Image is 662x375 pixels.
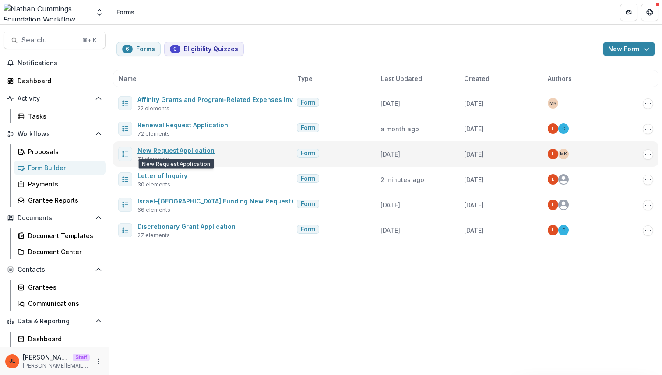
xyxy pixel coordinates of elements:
[464,227,484,234] span: [DATE]
[137,130,170,138] span: 72 elements
[137,105,169,112] span: 22 elements
[23,362,90,370] p: [PERSON_NAME][EMAIL_ADDRESS][DOMAIN_NAME]
[464,125,484,133] span: [DATE]
[380,201,400,209] span: [DATE]
[137,197,327,205] a: Israel-[GEOGRAPHIC_DATA] Funding New Request Application
[28,334,99,343] div: Dashboard
[28,299,99,308] div: Communications
[552,228,554,232] div: Lucy
[14,161,106,175] a: Form Builder
[643,225,653,236] button: Options
[14,245,106,259] a: Document Center
[380,151,400,158] span: [DATE]
[137,96,334,103] a: Affinity Grants and Program-Related Expenses Invoice Request
[14,228,106,243] a: Document Templates
[116,42,161,56] button: Forms
[552,203,554,207] div: Lucy
[381,74,422,83] span: Last Updated
[301,124,315,132] span: Form
[28,112,99,121] div: Tasks
[301,175,315,182] span: Form
[137,223,236,230] a: Discretionary Grant Application
[620,4,637,21] button: Partners
[14,296,106,311] a: Communications
[562,126,565,131] div: Chindaly
[93,4,106,21] button: Open entity switcher
[9,358,15,364] div: Jeanne Locker
[14,332,106,346] a: Dashboard
[164,42,244,56] button: Eligibility Quizzes
[14,144,106,159] a: Proposals
[301,226,315,233] span: Form
[464,176,484,183] span: [DATE]
[558,200,569,210] svg: avatar
[380,176,424,183] span: 2 minutes ago
[380,125,419,133] span: a month ago
[137,155,169,163] span: 71 elements
[4,32,106,49] button: Search...
[119,74,137,83] span: Name
[18,60,102,67] span: Notifications
[548,74,572,83] span: Authors
[28,179,99,189] div: Payments
[137,181,170,189] span: 30 elements
[643,98,653,109] button: Options
[28,147,99,156] div: Proposals
[4,211,106,225] button: Open Documents
[28,283,99,292] div: Grantees
[603,42,655,56] button: New Form
[552,152,554,156] div: Lucy
[4,74,106,88] a: Dashboard
[81,35,98,45] div: ⌘ + K
[301,150,315,157] span: Form
[18,266,92,273] span: Contacts
[93,356,104,367] button: More
[137,121,228,129] a: Renewal Request Application
[113,6,138,18] nav: breadcrumb
[137,206,170,214] span: 66 elements
[464,151,484,158] span: [DATE]
[18,130,92,138] span: Workflows
[4,263,106,277] button: Open Contacts
[126,46,129,52] span: 6
[552,126,554,131] div: Lucy
[464,100,484,107] span: [DATE]
[643,149,653,160] button: Options
[137,172,187,179] a: Letter of Inquiry
[643,200,653,210] button: Options
[173,46,177,52] span: 0
[464,74,489,83] span: Created
[28,196,99,205] div: Grantee Reports
[297,74,313,83] span: Type
[18,76,99,85] div: Dashboard
[18,214,92,222] span: Documents
[28,163,99,172] div: Form Builder
[549,101,556,105] div: Maya Kuppermann
[4,56,106,70] button: Notifications
[301,99,315,106] span: Form
[28,247,99,256] div: Document Center
[73,354,90,361] p: Staff
[14,177,106,191] a: Payments
[643,124,653,134] button: Options
[4,127,106,141] button: Open Workflows
[464,201,484,209] span: [DATE]
[14,193,106,207] a: Grantee Reports
[28,231,99,240] div: Document Templates
[301,200,315,208] span: Form
[4,4,90,21] img: Nathan Cummings Foundation Workflow Sandbox logo
[4,314,106,328] button: Open Data & Reporting
[4,91,106,105] button: Open Activity
[641,4,658,21] button: Get Help
[137,147,215,154] a: New Request Application
[137,231,170,239] span: 27 elements
[552,177,554,182] div: Lucy
[560,152,567,156] div: Maya Kuppermann
[18,95,92,102] span: Activity
[21,36,77,44] span: Search...
[380,100,400,107] span: [DATE]
[558,174,569,185] svg: avatar
[18,318,92,325] span: Data & Reporting
[14,280,106,294] a: Grantees
[380,227,400,234] span: [DATE]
